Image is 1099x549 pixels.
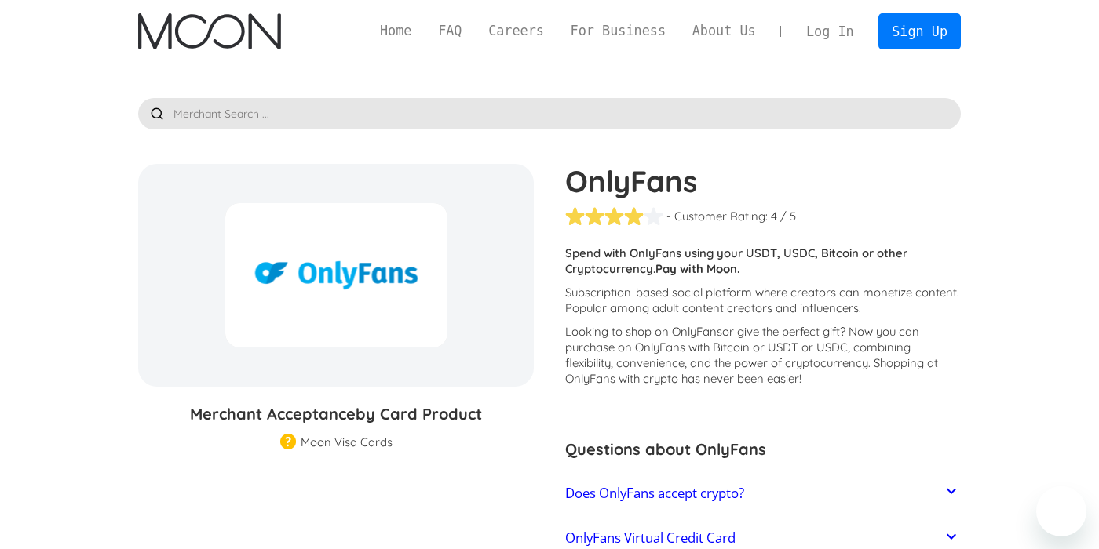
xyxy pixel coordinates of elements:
a: Does OnlyFans accept crypto? [565,477,961,510]
a: Sign Up [878,13,960,49]
a: For Business [557,21,679,41]
div: / 5 [780,209,796,224]
h2: OnlyFans Virtual Credit Card [565,530,736,546]
img: Moon Logo [138,13,280,49]
a: Log In [793,14,867,49]
div: Moon Visa Cards [301,434,392,450]
div: 4 [771,209,777,224]
p: Looking to shop on OnlyFans ? Now you can purchase on OnlyFans with Bitcoin or USDT or USDC, comb... [565,324,961,387]
span: or give the perfect gift [722,324,840,339]
input: Merchant Search ... [138,98,961,129]
a: Careers [475,21,557,41]
span: by Card Product [356,404,482,424]
a: Home [367,21,425,41]
h3: Questions about OnlyFans [565,438,961,461]
h3: Merchant Acceptance [138,402,534,426]
a: home [138,13,280,49]
div: - Customer Rating: [666,209,768,224]
h2: Does OnlyFans accept crypto? [565,485,744,501]
a: FAQ [425,21,475,41]
iframe: Button to launch messaging window [1036,486,1086,536]
a: About Us [679,21,769,41]
p: Spend with OnlyFans using your USDT, USDC, Bitcoin or other Cryptocurrency. [565,245,961,277]
strong: Pay with Moon. [655,261,740,276]
p: Subscription-based social platform where creators can monetize content. Popular among adult conte... [565,285,961,316]
h1: OnlyFans [565,164,961,198]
